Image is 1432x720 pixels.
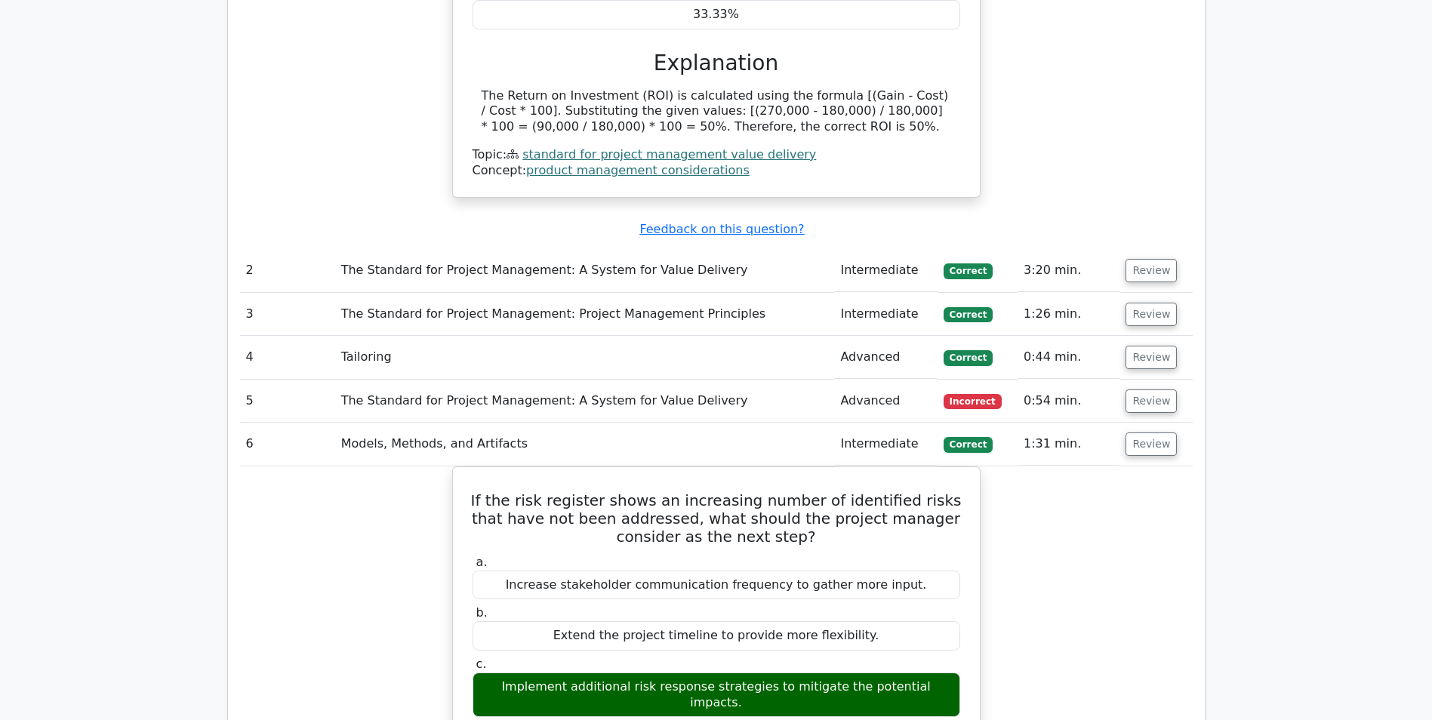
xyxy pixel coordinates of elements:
[1018,249,1119,292] td: 3:20 min.
[1126,389,1177,413] button: Review
[1126,346,1177,369] button: Review
[335,380,835,423] td: The Standard for Project Management: A System for Value Delivery
[476,555,488,569] span: a.
[834,249,937,292] td: Intermediate
[335,249,835,292] td: The Standard for Project Management: A System for Value Delivery
[473,621,960,651] div: Extend the project timeline to provide more flexibility.
[1126,259,1177,282] button: Review
[335,423,835,466] td: Models, Methods, and Artifacts
[476,657,487,671] span: c.
[473,571,960,600] div: Increase stakeholder communication frequency to gather more input.
[944,350,993,365] span: Correct
[240,423,335,466] td: 6
[473,163,960,179] div: Concept:
[1018,293,1119,336] td: 1:26 min.
[1018,380,1119,423] td: 0:54 min.
[471,491,962,546] h5: If the risk register shows an increasing number of identified risks that have not been addressed,...
[526,163,750,177] a: product management considerations
[834,423,937,466] td: Intermediate
[473,147,960,163] div: Topic:
[482,88,951,135] div: The Return on Investment (ROI) is calculated using the formula [(Gain - Cost) / Cost * 100]. Subs...
[476,605,488,620] span: b.
[335,293,835,336] td: The Standard for Project Management: Project Management Principles
[944,263,993,278] span: Correct
[240,293,335,336] td: 3
[1126,303,1177,326] button: Review
[834,293,937,336] td: Intermediate
[1126,432,1177,456] button: Review
[639,222,804,236] a: Feedback on this question?
[240,380,335,423] td: 5
[335,336,835,379] td: Tailoring
[834,380,937,423] td: Advanced
[944,437,993,452] span: Correct
[834,336,937,379] td: Advanced
[522,147,816,162] a: standard for project management value delivery
[240,249,335,292] td: 2
[240,336,335,379] td: 4
[944,307,993,322] span: Correct
[473,672,960,718] div: Implement additional risk response strategies to mitigate the potential impacts.
[944,394,1002,409] span: Incorrect
[1018,336,1119,379] td: 0:44 min.
[482,51,951,76] h3: Explanation
[1018,423,1119,466] td: 1:31 min.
